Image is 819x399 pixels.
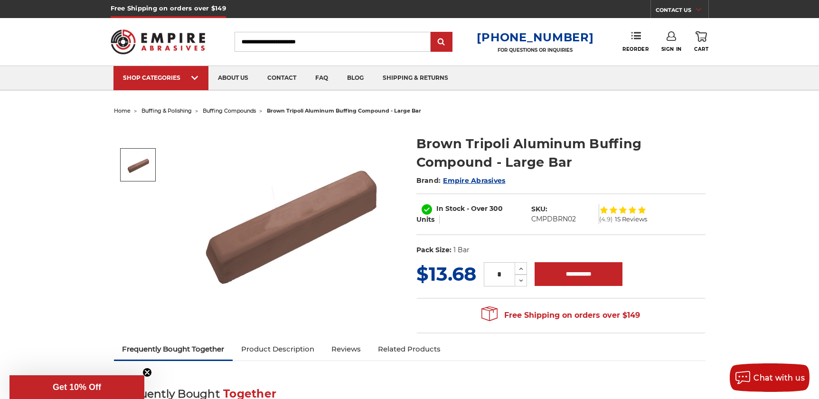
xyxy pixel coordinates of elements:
dt: SKU: [531,204,547,214]
a: blog [338,66,373,90]
a: Reorder [622,31,649,52]
span: In Stock [436,204,465,213]
a: Product Description [233,339,323,360]
a: Frequently Bought Together [114,339,233,360]
a: faq [306,66,338,90]
a: about us [208,66,258,90]
span: brown tripoli aluminum buffing compound - large bar [267,107,421,114]
span: (4.9) [599,216,612,222]
a: buffing compounds [203,107,256,114]
a: shipping & returns [373,66,458,90]
span: Get 10% Off [53,382,101,392]
a: Related Products [369,339,449,360]
img: Brown Tripoli Aluminum Buffing Compound [195,124,385,314]
a: contact [258,66,306,90]
p: FOR QUESTIONS OR INQUIRIES [477,47,593,53]
span: 300 [490,204,503,213]
span: - Over [467,204,488,213]
button: Chat with us [730,363,810,392]
button: Close teaser [142,368,152,377]
a: Reviews [323,339,369,360]
a: Empire Abrasives [443,176,505,185]
a: Cart [694,31,708,52]
a: [PHONE_NUMBER] [477,30,593,44]
span: Brand: [416,176,441,185]
a: buffing & polishing [141,107,192,114]
img: Brown Tripoli Aluminum Buffing Compound [126,153,150,177]
span: Chat with us [753,373,805,382]
span: Reorder [622,46,649,52]
input: Submit [432,33,451,52]
a: home [114,107,131,114]
div: SHOP CATEGORIES [123,74,199,81]
span: Cart [694,46,708,52]
span: Sign In [661,46,682,52]
span: 15 Reviews [615,216,647,222]
dt: Pack Size: [416,245,452,255]
span: Free Shipping on orders over $149 [481,306,640,325]
h1: Brown Tripoli Aluminum Buffing Compound - Large Bar [416,134,706,171]
span: Units [416,215,434,224]
dd: 1 Bar [453,245,470,255]
a: CONTACT US [656,5,708,18]
span: $13.68 [416,262,476,285]
div: Get 10% OffClose teaser [9,375,144,399]
img: Empire Abrasives [111,23,206,60]
dd: CMPDBRN02 [531,214,576,224]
